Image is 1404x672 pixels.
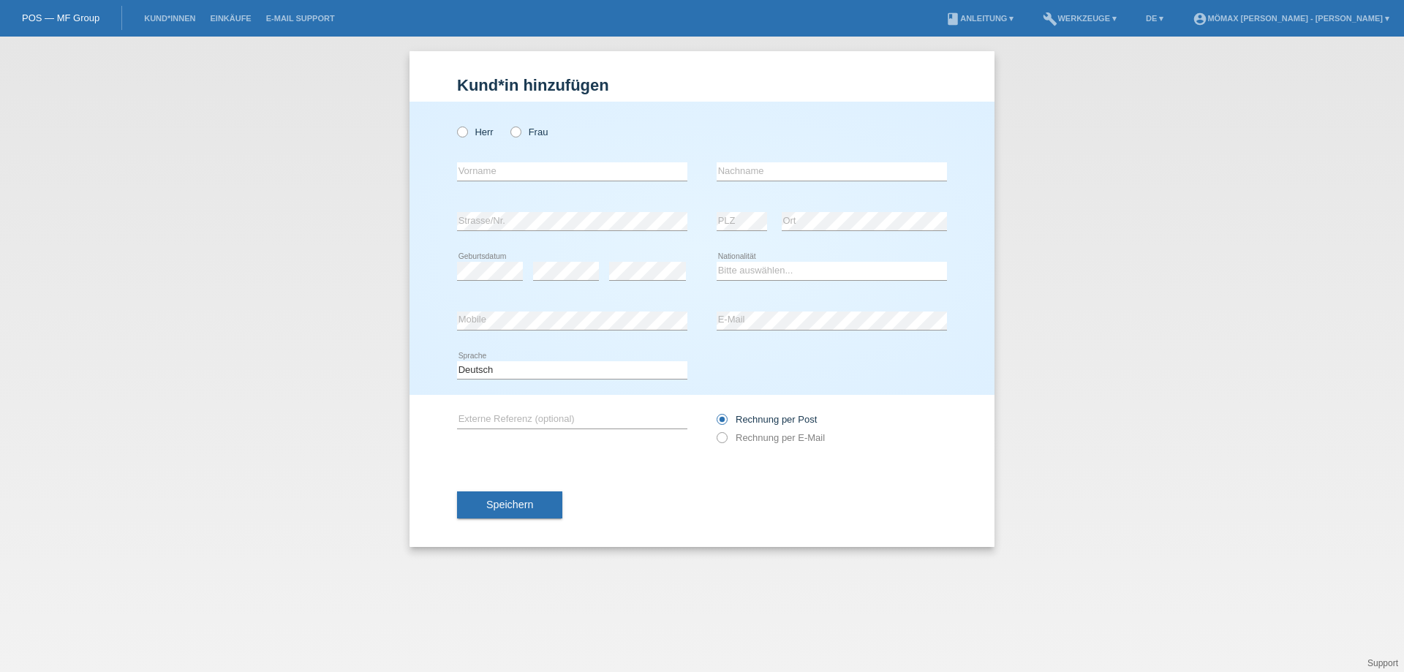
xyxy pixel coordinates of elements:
a: buildWerkzeuge ▾ [1035,14,1124,23]
button: Speichern [457,491,562,519]
input: Frau [510,127,520,136]
label: Rechnung per Post [717,414,817,425]
label: Rechnung per E-Mail [717,432,825,443]
a: POS — MF Group [22,12,99,23]
i: book [946,12,960,26]
a: E-Mail Support [259,14,342,23]
input: Rechnung per Post [717,414,726,432]
a: Kund*innen [137,14,203,23]
span: Speichern [486,499,533,510]
a: Support [1367,658,1398,668]
input: Herr [457,127,467,136]
label: Frau [510,127,548,137]
a: DE ▾ [1139,14,1171,23]
a: bookAnleitung ▾ [938,14,1021,23]
a: Einkäufe [203,14,258,23]
a: account_circleMömax [PERSON_NAME] - [PERSON_NAME] ▾ [1185,14,1397,23]
h1: Kund*in hinzufügen [457,76,947,94]
i: account_circle [1193,12,1207,26]
input: Rechnung per E-Mail [717,432,726,450]
i: build [1043,12,1057,26]
label: Herr [457,127,494,137]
